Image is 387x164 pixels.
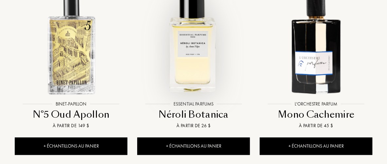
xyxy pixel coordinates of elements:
div: + Échantillons au panier [260,137,372,155]
div: À partir de 45 $ [262,122,370,129]
div: À partir de 26 $ [140,122,247,129]
div: + Échantillons au panier [15,137,127,155]
div: + Échantillons au panier [137,137,250,155]
div: À partir de 149 $ [17,122,125,129]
